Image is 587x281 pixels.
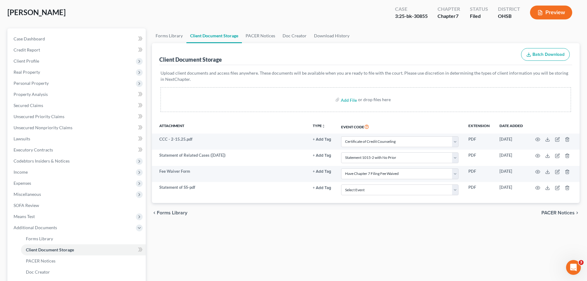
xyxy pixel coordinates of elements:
[9,133,146,144] a: Lawsuits
[14,58,39,64] span: Client Profile
[242,28,279,43] a: PACER Notices
[14,136,30,141] span: Lawsuits
[7,8,66,17] span: [PERSON_NAME]
[313,186,331,190] button: + Add Tag
[152,28,186,43] a: Forms Library
[463,166,495,182] td: PDF
[152,150,308,166] td: Statement of Related Cases ([DATE])
[21,267,146,278] a: Doc Creator
[456,13,459,19] span: 7
[463,182,495,198] td: PDF
[9,33,146,44] a: Case Dashboard
[14,192,41,197] span: Miscellaneous
[495,150,528,166] td: [DATE]
[152,182,308,198] td: Statement of SS-pdf
[9,111,146,122] a: Unsecured Priority Claims
[9,44,146,56] a: Credit Report
[313,136,331,142] a: + Add Tag
[495,134,528,150] td: [DATE]
[575,210,580,215] i: chevron_right
[463,150,495,166] td: PDF
[152,210,157,215] i: chevron_left
[21,244,146,255] a: Client Document Storage
[21,255,146,267] a: PACER Notices
[313,152,331,158] a: + Add Tag
[14,47,40,52] span: Credit Report
[279,28,310,43] a: Doc Creator
[470,13,488,20] div: Filed
[313,138,331,142] button: + Add Tag
[14,36,45,41] span: Case Dashboard
[313,170,331,174] button: + Add Tag
[14,203,39,208] span: SOFA Review
[152,210,187,215] button: chevron_left Forms Library
[26,236,53,241] span: Forms Library
[186,28,242,43] a: Client Document Storage
[313,168,331,174] a: + Add Tag
[14,147,53,152] span: Executory Contracts
[26,247,74,252] span: Client Document Storage
[463,134,495,150] td: PDF
[9,144,146,155] a: Executory Contracts
[358,97,391,103] div: or drop files here
[438,13,460,20] div: Chapter
[541,210,580,215] button: PACER Notices chevron_right
[579,260,584,265] span: 3
[9,100,146,111] a: Secured Claims
[161,70,571,82] p: Upload client documents and access files anywhere. These documents will be available when you are...
[313,184,331,190] a: + Add Tag
[14,69,40,75] span: Real Property
[14,114,64,119] span: Unsecured Priority Claims
[395,13,428,20] div: 3:25-bk-30855
[152,134,308,150] td: CCC - 2-15.25.pdf
[14,169,28,175] span: Income
[14,125,72,130] span: Unsecured Nonpriority Claims
[14,158,70,163] span: Codebtors Insiders & Notices
[310,28,353,43] a: Download History
[26,269,50,275] span: Doc Creator
[14,214,35,219] span: Means Test
[14,81,49,86] span: Personal Property
[21,233,146,244] a: Forms Library
[152,119,308,134] th: Attachment
[9,89,146,100] a: Property Analysis
[9,122,146,133] a: Unsecured Nonpriority Claims
[14,103,43,108] span: Secured Claims
[566,260,581,275] iframe: Intercom live chat
[14,225,57,230] span: Additional Documents
[532,52,565,57] span: Batch Download
[14,92,48,97] span: Property Analysis
[463,119,495,134] th: Extension
[498,13,520,20] div: OHSB
[470,6,488,13] div: Status
[336,119,463,134] th: Event Code
[521,48,570,61] button: Batch Download
[495,119,528,134] th: Date added
[26,258,55,263] span: PACER Notices
[495,182,528,198] td: [DATE]
[9,200,146,211] a: SOFA Review
[157,210,187,215] span: Forms Library
[495,166,528,182] td: [DATE]
[395,6,428,13] div: Case
[322,124,325,128] i: unfold_more
[313,124,325,128] button: TYPEunfold_more
[152,166,308,182] td: Fee Waiver Form
[159,56,222,63] div: Client Document Storage
[530,6,572,19] button: Preview
[313,154,331,158] button: + Add Tag
[498,6,520,13] div: District
[14,180,31,186] span: Expenses
[541,210,575,215] span: PACER Notices
[438,6,460,13] div: Chapter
